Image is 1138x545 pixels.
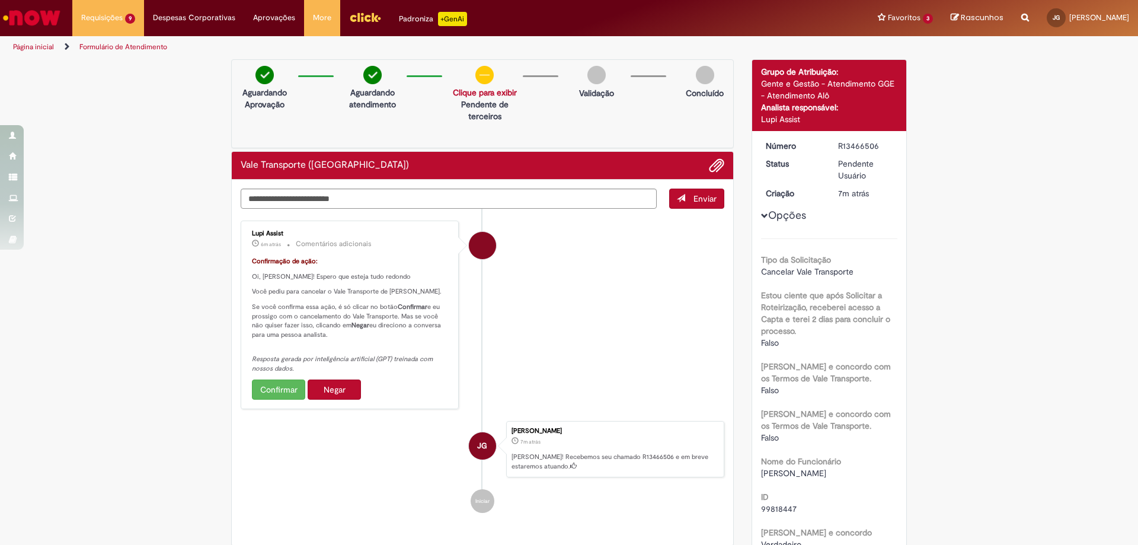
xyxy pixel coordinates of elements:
[261,241,281,248] span: 6m atrás
[399,12,467,26] div: Padroniza
[349,8,381,26] img: click_logo_yellow_360x200.png
[761,113,898,125] div: Lupi Assist
[923,14,933,24] span: 3
[951,12,1003,24] a: Rascunhos
[241,189,657,209] textarea: Digite sua mensagem aqui...
[252,355,434,373] em: Resposta gerada por inteligência artificial (GPT) treinada com nossos dados.
[761,254,831,265] b: Tipo da Solicitação
[961,12,1003,23] span: Rascunhos
[520,438,541,445] time: 01/09/2025 09:12:35
[255,66,274,84] img: check-circle-green.png
[9,36,750,58] ul: Trilhas de página
[669,189,724,209] button: Enviar
[761,385,779,396] span: Falso
[79,42,167,52] a: Formulário de Atendimento
[579,87,614,99] p: Validação
[453,87,517,98] a: Clique para exibir
[761,66,898,78] div: Grupo de Atribuição:
[241,160,409,171] h2: Vale Transporte (VT) Histórico de tíquete
[125,14,135,24] span: 9
[761,492,769,502] b: ID
[252,302,449,340] p: Se você confirma essa ação, é só clicar no botão e eu prossigo com o cancelamento do Vale Transpo...
[1,6,62,30] img: ServiceNow
[761,101,898,113] div: Analista responsável:
[587,66,606,84] img: img-circle-grey.png
[308,380,361,400] button: Negar
[469,432,496,460] div: Juliana Maria Landim Rabelo De Gouveia
[888,12,920,24] span: Favoritos
[512,428,718,435] div: [PERSON_NAME]
[757,187,830,199] dt: Criação
[761,456,841,467] b: Nome do Funcionário
[313,12,331,24] span: More
[761,468,826,479] span: [PERSON_NAME]
[1069,12,1129,23] span: [PERSON_NAME]
[761,290,890,336] b: Estou ciente que após Solicitar a Roteirização, receberei acesso a Capta e terei 2 dias para conc...
[761,503,797,514] span: 99818447
[252,230,449,237] div: Lupi Assist
[757,140,830,152] dt: Número
[469,232,496,259] div: Lupi Assist
[241,421,724,478] li: Juliana Maria Landim Rabelo De Gouveia
[686,87,724,99] p: Concluído
[761,361,891,384] b: [PERSON_NAME] e concordo com os Termos de Vale Transporte.
[241,209,724,525] ul: Histórico de tíquete
[757,158,830,170] dt: Status
[1053,14,1060,21] span: JG
[838,158,893,181] div: Pendente Usuário
[344,87,400,110] p: Aguardando atendimento
[252,272,449,282] p: Oi, [PERSON_NAME]! Espero que esteja tudo redondo
[761,337,779,348] span: Falso
[261,241,281,248] time: 01/09/2025 09:12:53
[520,438,541,445] span: 7m atrás
[709,158,724,173] button: Adicionar anexos
[838,140,893,152] div: R13466506
[252,287,449,297] p: Você pediu para cancelar o Vale Transporte de [PERSON_NAME].
[761,266,853,277] span: Cancelar Vale Transporte
[236,87,292,110] p: Aguardando Aprovação
[253,12,295,24] span: Aprovações
[761,409,891,431] b: [PERSON_NAME] e concordo com os Termos de Vale Transporte.
[453,98,517,122] p: Pendente de terceiros
[81,12,123,24] span: Requisições
[693,193,717,204] span: Enviar
[761,527,872,538] b: [PERSON_NAME] e concordo
[838,188,869,199] span: 7m atrás
[438,12,467,26] p: +GenAi
[477,432,487,460] span: JG
[512,452,718,471] p: [PERSON_NAME]! Recebemos seu chamado R13466506 e em breve estaremos atuando.
[761,78,898,101] div: Gente e Gestão - Atendimento GGE - Atendimento Alô
[398,302,427,311] strong: Confirmar
[351,321,369,330] strong: Negar
[252,257,318,266] font: Confirmação de ação:
[252,380,305,400] button: Confirmar
[761,432,779,443] span: Falso
[13,42,54,52] a: Página inicial
[363,66,382,84] img: check-circle-green.png
[838,187,893,199] div: 01/09/2025 09:12:35
[838,188,869,199] time: 01/09/2025 09:12:35
[296,239,372,249] small: Comentários adicionais
[475,66,494,84] img: circle-minus.png
[153,12,235,24] span: Despesas Corporativas
[696,66,714,84] img: img-circle-grey.png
